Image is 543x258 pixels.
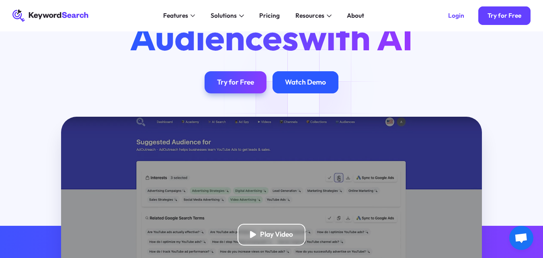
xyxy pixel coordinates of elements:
div: Pricing [259,11,280,20]
div: Try for Free [217,78,254,87]
div: Solutions [211,11,237,20]
a: Try for Free [478,6,531,25]
a: About [342,9,369,22]
div: Resources [295,11,324,20]
span: with AI [299,14,413,60]
div: Try for Free [488,12,521,19]
a: Login [438,6,473,25]
div: Watch Demo [285,78,326,87]
div: Features [163,11,188,20]
div: Login [448,12,464,19]
a: Try for Free [205,71,266,93]
a: Open chat [509,226,533,250]
div: Play Video [260,230,293,239]
div: About [347,11,364,20]
a: Pricing [255,9,285,22]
